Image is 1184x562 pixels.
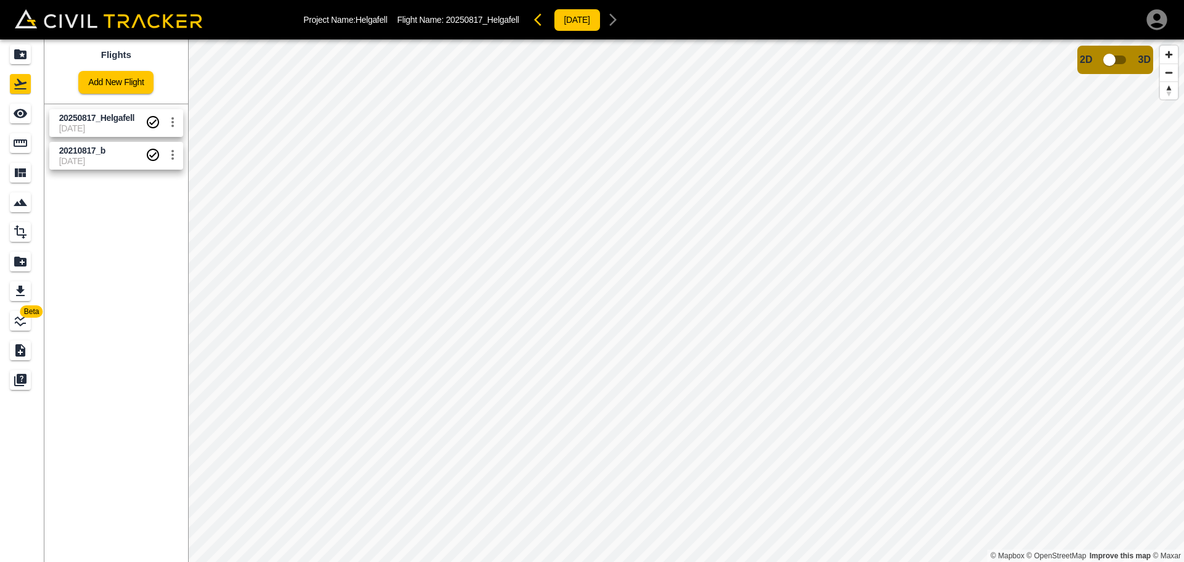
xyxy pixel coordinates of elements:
[990,552,1024,560] a: Mapbox
[1138,54,1151,65] span: 3D
[1160,81,1178,99] button: Reset bearing to north
[1160,64,1178,81] button: Zoom out
[15,9,202,28] img: Civil Tracker
[1080,54,1092,65] span: 2D
[188,39,1184,562] canvas: Map
[1153,552,1181,560] a: Maxar
[554,9,601,31] button: [DATE]
[1160,46,1178,64] button: Zoom in
[397,15,519,25] p: Flight Name:
[1090,552,1151,560] a: Map feedback
[1027,552,1087,560] a: OpenStreetMap
[303,15,387,25] p: Project Name: Helgafell
[446,15,519,25] span: 20250817_Helgafell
